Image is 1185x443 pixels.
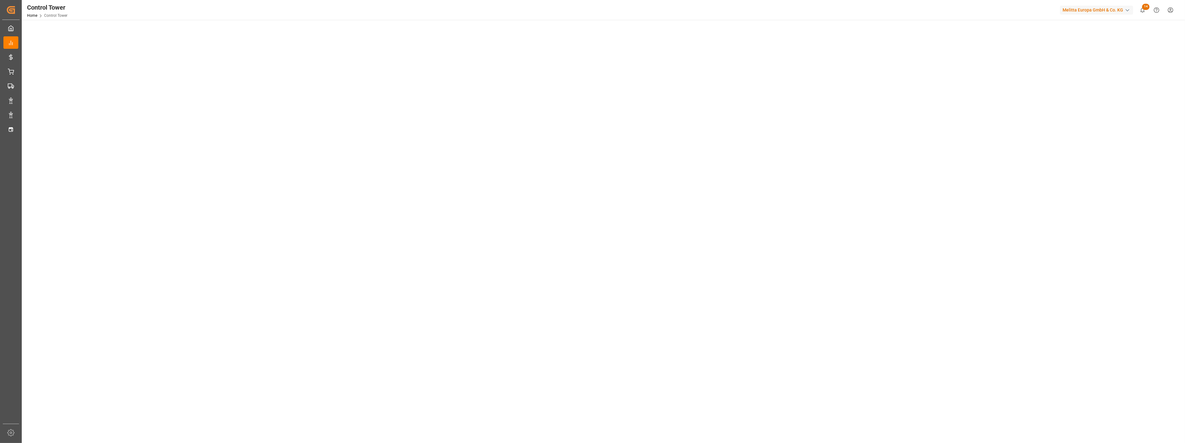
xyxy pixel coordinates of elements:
[1142,4,1150,10] span: 14
[1136,3,1150,17] button: show 14 new notifications
[1150,3,1164,17] button: Help Center
[1060,4,1136,16] button: Melitta Europa GmbH & Co. KG
[27,3,67,12] div: Control Tower
[27,13,37,18] a: Home
[1060,6,1133,15] div: Melitta Europa GmbH & Co. KG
